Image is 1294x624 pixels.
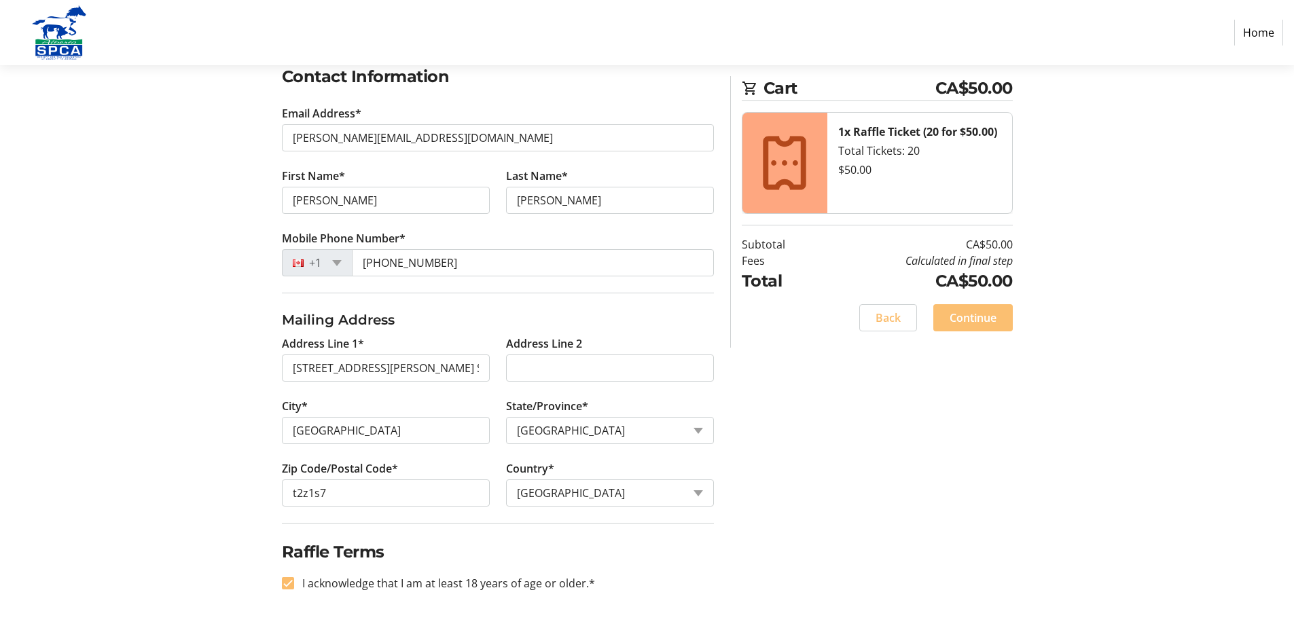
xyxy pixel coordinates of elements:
label: I acknowledge that I am at least 18 years of age or older.* [294,575,595,591]
h2: Contact Information [282,65,714,89]
span: CA$50.00 [935,76,1013,100]
label: Address Line 2 [506,335,582,352]
img: Alberta SPCA's Logo [11,5,107,60]
td: Fees [742,253,820,269]
label: State/Province* [506,398,588,414]
div: Total Tickets: 20 [838,143,1001,159]
td: Subtotal [742,236,820,253]
strong: 1x Raffle Ticket (20 for $50.00) [838,124,997,139]
label: Zip Code/Postal Code* [282,460,398,477]
td: Calculated in final step [820,253,1013,269]
input: City [282,417,490,444]
label: Email Address* [282,105,361,122]
button: Back [859,304,917,331]
label: Address Line 1* [282,335,364,352]
div: $50.00 [838,162,1001,178]
h2: Raffle Terms [282,540,714,564]
h3: Mailing Address [282,310,714,330]
span: Continue [950,310,996,326]
label: Mobile Phone Number* [282,230,406,246]
td: CA$50.00 [820,236,1013,253]
a: Home [1234,20,1283,45]
label: First Name* [282,168,345,184]
td: Total [742,269,820,293]
input: Address [282,354,490,382]
span: Back [876,310,901,326]
td: CA$50.00 [820,269,1013,293]
span: Cart [763,76,935,100]
label: Country* [506,460,554,477]
label: City* [282,398,308,414]
button: Continue [933,304,1013,331]
input: (506) 234-5678 [352,249,714,276]
label: Last Name* [506,168,568,184]
input: Zip or Postal Code [282,479,490,507]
